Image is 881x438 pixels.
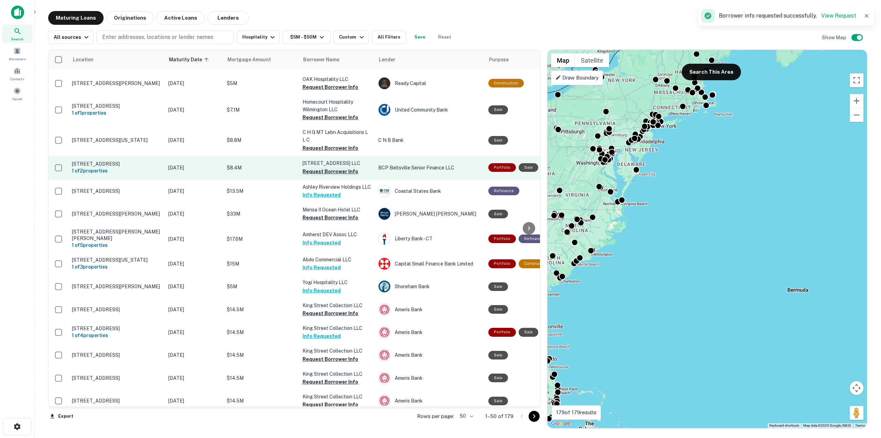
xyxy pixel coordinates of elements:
img: picture [379,233,390,245]
p: Draw Boundary [555,74,598,82]
div: Sale [519,163,538,172]
div: Sale [488,136,508,145]
p: [DATE] [168,136,220,144]
div: 50 [457,411,474,421]
button: Request Borrower Info [302,113,358,122]
div: 0 0 [548,50,867,428]
p: Ashley Riverview Holdings LLC [302,183,371,191]
p: King Street Collection LLC [302,302,371,309]
p: 1–50 of 179 [485,412,513,420]
h6: 1 of 5 properties [72,241,161,249]
div: Ready Capital [378,77,481,90]
div: United Community Bank [378,104,481,116]
p: $14.5M [227,397,296,405]
p: $7.1M [227,106,296,114]
div: Capital Small Finance Bank Limited [378,258,481,270]
p: Rows per page: [417,412,454,420]
p: Homecourt Hospitality Wilmington LLC [302,98,371,113]
p: [STREET_ADDRESS][US_STATE] [72,137,161,143]
button: Maturing Loans [48,11,104,25]
p: [STREET_ADDRESS][PERSON_NAME][PERSON_NAME] [72,229,161,241]
button: Info Requested [302,191,341,199]
iframe: Chat Widget [847,383,881,416]
p: [DATE] [168,235,220,243]
img: picture [379,77,390,89]
p: Abdo Commercial LLC [302,256,371,263]
div: Shoreham Bank [378,280,481,293]
p: [DATE] [168,283,220,290]
button: Show street map [551,53,575,67]
p: $14.5M [227,374,296,382]
a: Open this area in Google Maps (opens a new window) [549,419,572,428]
span: Search [11,36,23,42]
p: [DATE] [168,397,220,405]
div: This loan purpose was for refinancing [519,234,550,243]
div: Sale [488,210,508,218]
p: $13.5M [227,187,296,195]
th: Location [68,50,165,69]
th: Lender [375,50,485,69]
div: Ameris Bank [378,395,481,407]
h6: 1 of 1 properties [72,109,161,117]
p: $5M [227,80,296,87]
span: Maturity Date [169,55,211,64]
button: Show satellite imagery [575,53,609,67]
button: Info Requested [302,239,341,247]
div: Liberty Bank - CT [378,233,481,245]
p: [DATE] [168,306,220,313]
button: Reset [434,30,456,44]
a: Search [2,24,32,43]
span: Mortgage Amount [227,55,280,64]
button: Request Borrower Info [302,355,358,363]
p: [DATE] [168,187,220,195]
p: C H G MT Lebn Acquisitions L L C [302,128,371,144]
button: Request Borrower Info [302,378,358,386]
button: Enter addresses, locations or lender names [96,30,234,44]
p: [STREET_ADDRESS][PERSON_NAME] [72,283,161,290]
div: This is a portfolio loan with 4 properties [488,328,516,336]
p: [DATE] [168,374,220,382]
span: Borrower Name [303,55,339,64]
button: Originations [106,11,154,25]
p: King Street Collection LLC [302,324,371,332]
span: Contacts [10,76,24,82]
img: picture [379,395,390,407]
a: Contacts [2,64,32,83]
p: 179 of 179 results [556,408,596,417]
img: picture [379,349,390,361]
p: $17.6M [227,235,296,243]
h6: 1 of 3 properties [72,263,161,271]
p: [STREET_ADDRESS] LLC [302,159,371,167]
p: Amherst DEV Assoc LLC [302,231,371,238]
p: [DATE] [168,80,220,87]
button: Go to next page [529,411,540,422]
p: $8.8M [227,136,296,144]
img: Google [549,419,572,428]
h6: 1 of 4 properties [72,332,161,339]
img: picture [379,326,390,338]
button: Request Borrower Info [302,167,358,176]
button: Lenders [208,11,249,25]
p: $15M [227,260,296,268]
p: C N B Bank [378,136,481,144]
div: Ameris Bank [378,326,481,338]
div: This loan purpose was for construction [519,259,554,268]
h6: 1 of 2 properties [72,167,161,175]
p: [STREET_ADDRESS] [72,325,161,332]
p: $14.5M [227,328,296,336]
p: [DATE] [168,164,220,171]
button: Custom [333,30,369,44]
p: OAK Hospitality LLC [302,75,371,83]
p: King Street Collection LLC [302,347,371,355]
button: Info Requested [302,263,341,272]
button: Hospitality [237,30,280,44]
div: [PERSON_NAME] [PERSON_NAME] [378,208,481,220]
div: Sale [488,374,508,382]
a: Saved [2,84,32,103]
a: Terms (opens in new tab) [855,424,865,427]
th: Mortgage Amount [223,50,299,69]
button: Map camera controls [850,381,863,395]
p: Yogi Hospitality LLC [302,279,371,286]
